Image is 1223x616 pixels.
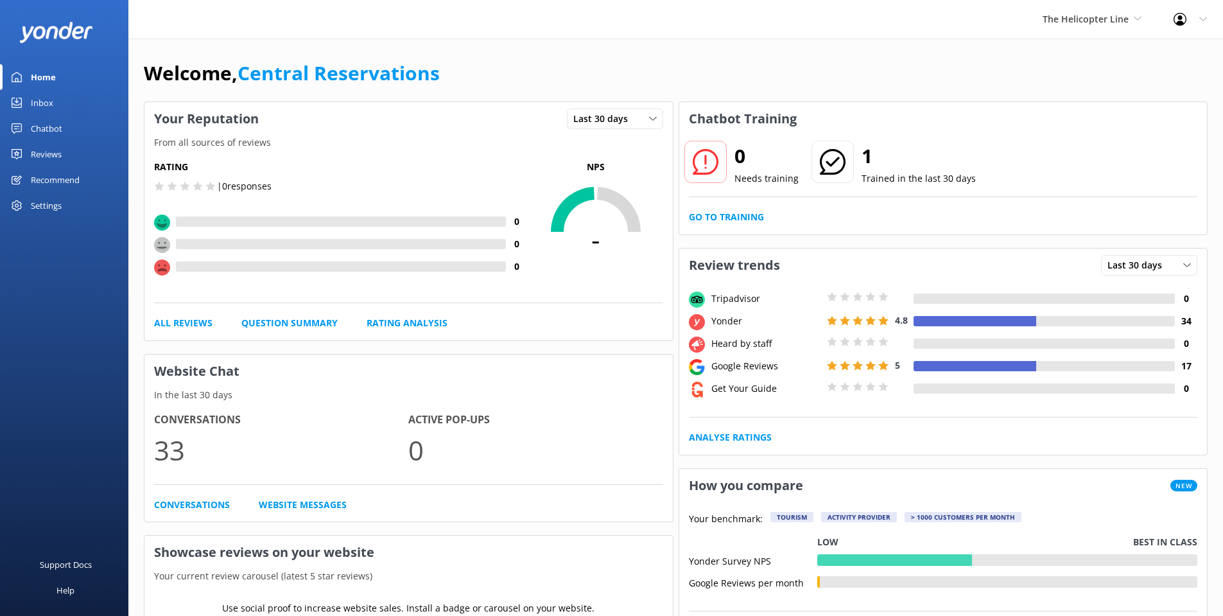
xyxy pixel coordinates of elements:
span: - [528,223,663,255]
div: Inbox [31,90,53,116]
h4: Conversations [154,412,408,428]
h4: 34 [1175,314,1197,328]
div: Tripadvisor [708,292,824,306]
p: Your benchmark: [689,512,763,527]
h2: 1 [862,141,976,172]
span: The Helicopter Line [1043,13,1129,25]
h3: How you compare [679,469,813,502]
div: Help [56,577,74,603]
p: Low [817,535,838,549]
div: > 1000 customers per month [905,512,1021,522]
h4: 0 [1175,292,1197,306]
h4: 17 [1175,359,1197,373]
div: Support Docs [40,552,92,577]
h3: Your Reputation [144,102,268,136]
h3: Website Chat [144,355,673,388]
h2: 0 [734,141,799,172]
div: Yonder Survey NPS [689,554,817,566]
h3: Showcase reviews on your website [144,536,673,569]
h5: Rating [154,160,528,174]
span: New [1170,480,1197,491]
h4: 0 [1175,382,1197,396]
a: All Reviews [154,316,213,330]
div: Activity Provider [821,512,897,522]
p: Use social proof to increase website sales. Install a badge or carousel on your website. [222,601,594,615]
span: 4.8 [895,314,908,326]
div: Get Your Guide [708,382,824,396]
div: Reviews [31,141,62,167]
p: Your current review carousel (latest 5 star reviews) [144,569,673,583]
div: Heard by staff [708,337,824,351]
h3: Chatbot Training [679,102,806,136]
a: Question Summary [241,316,338,330]
div: Yonder [708,314,824,328]
a: Rating Analysis [367,316,447,330]
p: From all sources of reviews [144,136,673,150]
p: 33 [154,428,408,471]
div: Chatbot [31,116,62,141]
div: Google Reviews per month [689,576,817,588]
p: 0 [408,428,663,471]
h1: Welcome, [144,58,440,89]
a: Conversations [154,498,230,512]
h3: Review trends [679,249,790,282]
a: Go to Training [689,210,764,224]
p: | 0 responses [217,179,272,193]
span: Last 30 days [1107,258,1170,272]
h4: Active Pop-ups [408,412,663,428]
span: 5 [895,359,900,371]
div: Tourism [770,512,813,522]
h4: 0 [506,215,528,229]
div: Google Reviews [708,359,824,373]
a: Analyse Ratings [689,430,772,444]
h4: 0 [506,237,528,251]
div: Settings [31,193,62,218]
p: Needs training [734,172,799,186]
span: Last 30 days [573,112,636,126]
p: In the last 30 days [144,388,673,402]
div: Home [31,64,56,90]
h4: 0 [506,260,528,274]
h4: 0 [1175,337,1197,351]
a: Central Reservations [238,60,440,86]
p: NPS [528,160,663,174]
img: yonder-white-logo.png [19,22,93,43]
a: Website Messages [259,498,347,512]
p: Best in class [1133,535,1197,549]
p: Trained in the last 30 days [862,172,976,186]
div: Recommend [31,167,80,193]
